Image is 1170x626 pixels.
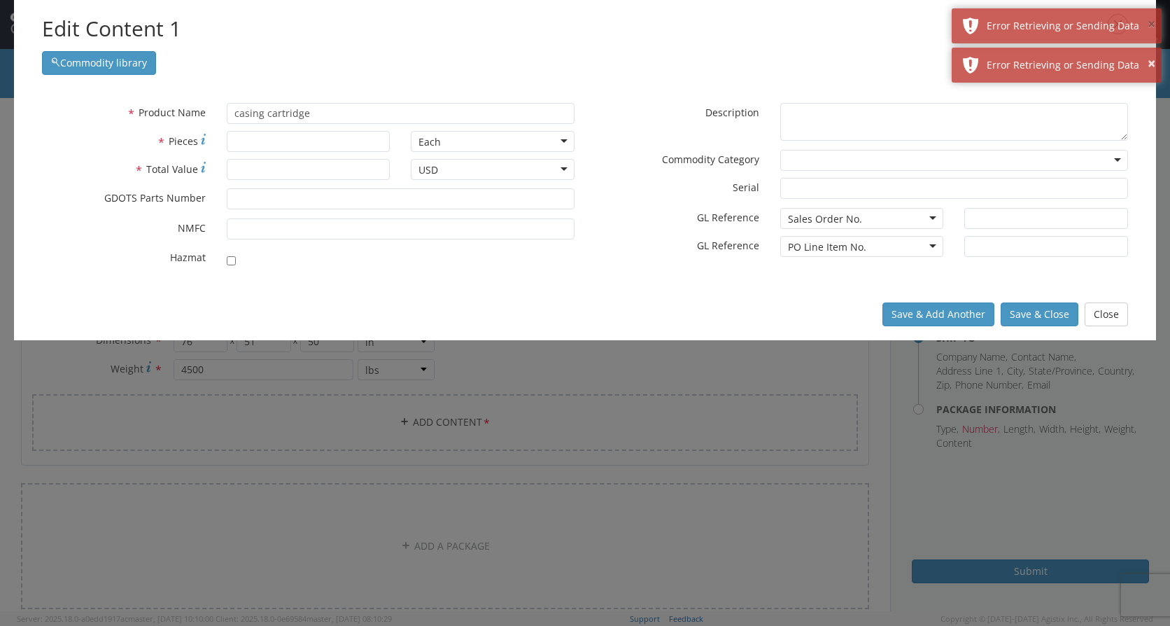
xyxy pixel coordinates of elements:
[1001,302,1078,326] button: Save & Close
[418,163,438,177] div: USD
[733,181,759,194] span: Serial
[139,106,206,119] span: Product Name
[178,221,206,235] span: NMFC
[1148,54,1155,74] button: ×
[662,153,759,166] span: Commodity Category
[42,14,1128,44] h2: Edit Content 1
[697,239,759,252] span: GL Reference
[987,58,1151,72] div: Error Retrieving or Sending Data
[104,191,206,204] span: GDOTS Parts Number
[418,135,441,149] div: Each
[882,302,994,326] button: Save & Add Another
[169,134,198,148] span: Pieces
[170,251,206,264] span: Hazmat
[697,211,759,224] span: GL Reference
[788,240,866,254] div: PO Line Item No.
[146,162,198,176] span: Total Value
[788,212,862,226] div: Sales Order No.
[705,106,759,119] span: Description
[1085,302,1128,326] button: Close
[1148,15,1155,35] button: ×
[42,51,156,75] button: Commodity library
[987,19,1151,33] div: Error Retrieving or Sending Data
